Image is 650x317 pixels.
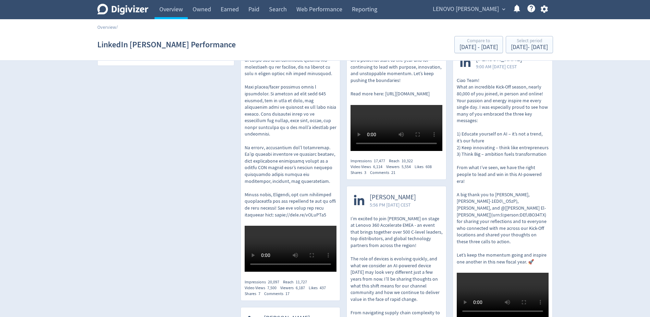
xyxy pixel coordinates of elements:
div: [DATE] - [DATE] [511,44,548,50]
span: / [116,24,118,30]
p: Ciao Team! What an incredible Kick-Off season, nearly 80,000 of you joined, in person and online!... [457,77,549,266]
div: Viewers [280,285,309,291]
button: LENOVO [PERSON_NAME] [430,4,507,15]
span: 11,727 [296,279,307,285]
span: 3 [364,170,366,175]
span: 20,097 [268,279,279,285]
div: [DATE] - [DATE] [459,44,498,50]
div: Reach [283,279,311,285]
div: Impressions [245,279,283,285]
span: 21 [391,170,395,175]
div: Comments [370,170,399,176]
span: 7,500 [267,285,277,291]
span: expand_more [501,6,507,12]
span: 437 [320,285,326,291]
span: 17 [285,291,290,296]
span: LENOVO [PERSON_NAME] [433,4,499,15]
div: Shares [245,291,264,297]
div: Video Views [351,164,386,170]
div: Likes [309,285,330,291]
span: 5,554 [402,164,411,169]
button: Select period[DATE]- [DATE] [506,36,553,53]
a: Overview [97,24,116,30]
div: Comments [264,291,293,297]
div: Compare to [459,38,498,44]
span: 6,187 [296,285,305,291]
div: Select period [511,38,548,44]
div: Video Views [245,285,280,291]
div: Shares [351,170,370,176]
div: Impressions [351,158,389,164]
span: 17,477 [374,158,385,164]
h1: LinkedIn [PERSON_NAME] Performance [97,34,236,56]
span: 9:00 AM [DATE] CEST [476,63,522,70]
button: Compare to[DATE] - [DATE] [454,36,503,53]
span: 5:56 PM [DATE] CEST [370,201,416,208]
span: 7 [258,291,260,296]
div: Likes [415,164,436,170]
span: 608 [426,164,432,169]
div: Viewers [386,164,415,170]
span: 6,114 [373,164,382,169]
span: [PERSON_NAME] [370,193,416,201]
span: 10,322 [402,158,413,164]
div: Reach [389,158,417,164]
